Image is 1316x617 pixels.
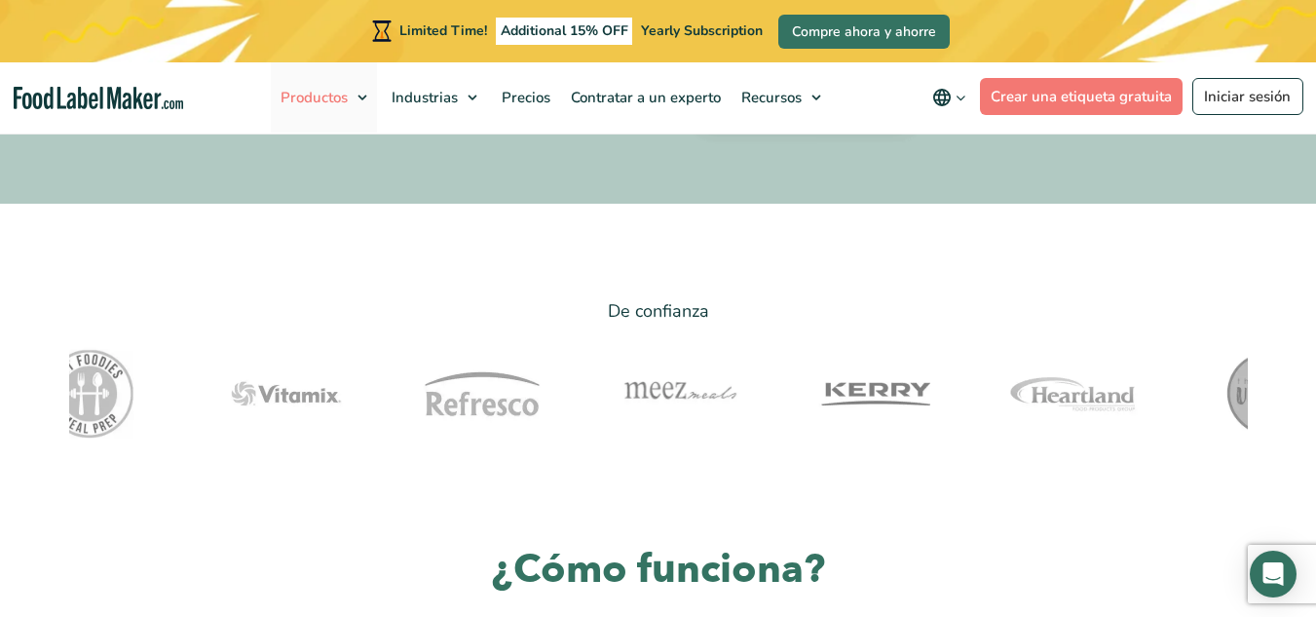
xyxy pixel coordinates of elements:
span: Precios [496,88,552,107]
p: De confianza [69,297,1248,326]
a: Contratar a un experto [561,62,727,133]
a: Recursos [732,62,831,133]
a: Compre ahora y ahorre [778,15,950,49]
a: Crear una etiqueta gratuita [980,78,1184,115]
a: Industrias [382,62,487,133]
span: Limited Time! [399,21,487,40]
a: Iniciar sesión [1192,78,1303,115]
a: Precios [492,62,556,133]
h2: ¿Cómo funciona? [69,544,1248,596]
div: Open Intercom Messenger [1250,551,1297,598]
span: Yearly Subscription [641,21,763,40]
span: Productos [275,88,350,107]
span: Contratar a un experto [565,88,723,107]
span: Industrias [386,88,460,107]
a: Productos [271,62,377,133]
span: Recursos [735,88,804,107]
span: Additional 15% OFF [496,18,633,45]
